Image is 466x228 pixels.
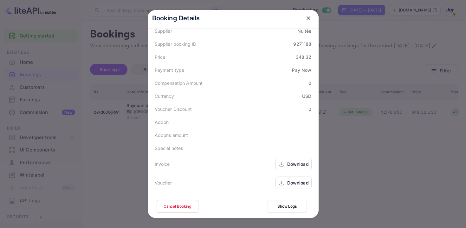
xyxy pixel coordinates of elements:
[302,93,311,99] div: USD
[287,161,309,167] div: Download
[303,12,314,24] button: close
[157,200,198,213] button: Cancel Booking
[155,67,184,73] div: Payment type
[268,200,307,213] button: Show Logs
[152,13,200,23] p: Booking Details
[155,145,183,151] div: Special notes
[155,106,192,112] div: Voucher Discount
[155,41,197,47] div: Supplier booking ID
[293,41,311,47] div: 9271188
[155,179,172,186] div: Voucher
[155,93,174,99] div: Currency
[155,119,169,125] div: Addon
[292,67,311,73] div: Pay Now
[296,54,312,60] div: 348.32
[297,28,312,34] div: Nuitée
[155,80,203,86] div: Compensation Amount
[155,28,172,34] div: Supplier
[308,80,311,86] div: 0
[155,54,165,60] div: Price
[155,132,188,138] div: Addons amount
[287,179,309,186] div: Download
[155,161,170,167] div: Invoice
[308,106,311,112] div: 0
